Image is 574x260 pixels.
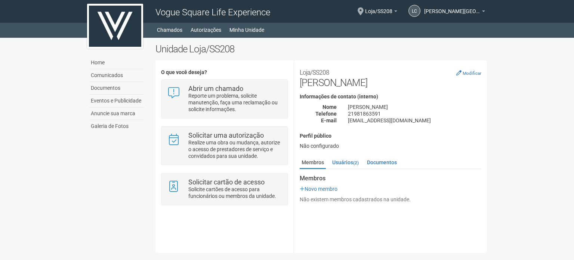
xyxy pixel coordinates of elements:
h4: Informações de contato (interno) [300,94,481,100]
span: Loja/SS208 [365,1,392,14]
h4: Perfil público [300,133,481,139]
a: Modificar [456,70,481,76]
a: Solicitar cartão de acesso Solicite cartões de acesso para funcionários ou membros da unidade. [167,179,282,199]
p: Reporte um problema, solicite manutenção, faça uma reclamação ou solicite informações. [188,92,282,113]
span: Vogue Square Life Experience [155,7,270,18]
img: logo.jpg [87,4,143,49]
h4: O que você deseja? [161,70,288,75]
a: Anuncie sua marca [89,107,144,120]
a: Usuários(2) [330,157,361,168]
a: [PERSON_NAME][GEOGRAPHIC_DATA] [424,9,485,15]
a: Loja/SS208 [365,9,397,15]
strong: Nome [323,104,337,110]
a: LC [408,5,420,17]
div: 21981863591 [342,110,487,117]
p: Realize uma obra ou mudança, autorize o acesso de prestadores de serviço e convidados para sua un... [188,139,282,159]
a: Documentos [89,82,144,95]
div: Não configurado [300,143,481,149]
span: Leonardo Calandrini Lima [424,1,480,14]
a: Home [89,56,144,69]
a: Solicitar uma autorização Realize uma obra ou mudança, autorize o acesso de prestadores de serviç... [167,132,282,159]
a: Autorizações [191,25,221,35]
a: Abrir um chamado Reporte um problema, solicite manutenção, faça uma reclamação ou solicite inform... [167,85,282,113]
strong: E-mail [321,117,337,123]
a: Eventos e Publicidade [89,95,144,107]
small: Loja/SS208 [300,69,329,76]
h2: Unidade Loja/SS208 [155,43,487,55]
strong: Membros [300,175,481,182]
a: Novo membro [300,186,337,192]
small: (2) [353,160,359,165]
a: Comunicados [89,69,144,82]
strong: Solicitar cartão de acesso [188,178,265,186]
a: Galeria de Fotos [89,120,144,132]
a: Documentos [365,157,399,168]
div: [EMAIL_ADDRESS][DOMAIN_NAME] [342,117,487,124]
strong: Abrir um chamado [188,85,243,92]
strong: Telefone [315,111,337,117]
a: Membros [300,157,326,169]
p: Solicite cartões de acesso para funcionários ou membros da unidade. [188,186,282,199]
a: Minha Unidade [229,25,264,35]
a: Chamados [157,25,182,35]
div: Não existem membros cadastrados na unidade. [300,196,481,203]
small: Modificar [463,71,481,76]
strong: Solicitar uma autorização [188,131,264,139]
h2: [PERSON_NAME] [300,66,481,88]
div: [PERSON_NAME] [342,104,487,110]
